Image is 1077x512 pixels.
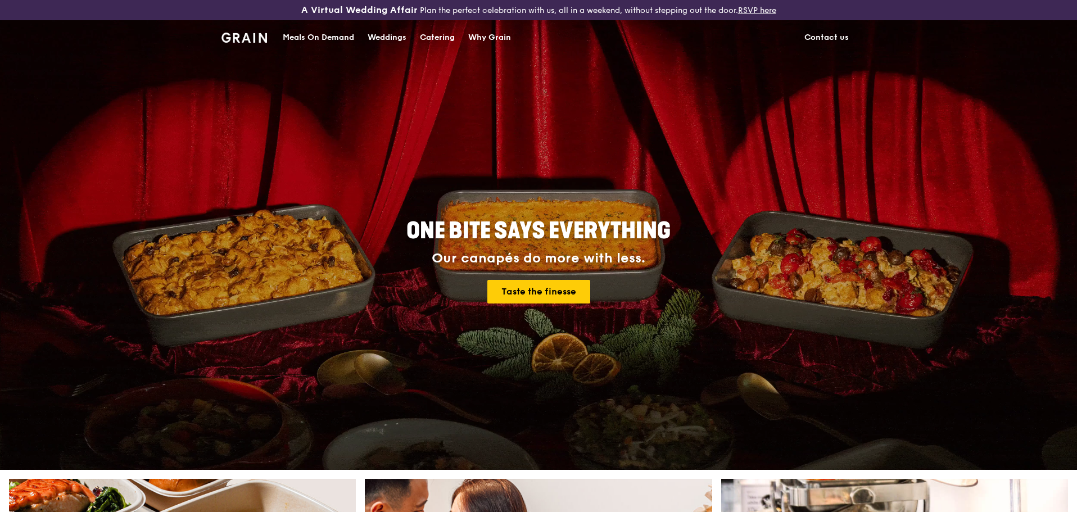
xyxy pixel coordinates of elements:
a: GrainGrain [221,20,267,53]
div: Plan the perfect celebration with us, all in a weekend, without stepping out the door. [215,4,862,16]
span: ONE BITE SAYS EVERYTHING [406,218,671,244]
div: Catering [420,21,455,55]
h3: A Virtual Wedding Affair [301,4,418,16]
a: Why Grain [461,21,518,55]
a: Weddings [361,21,413,55]
a: RSVP here [738,6,776,15]
div: Weddings [368,21,406,55]
div: Meals On Demand [283,21,354,55]
a: Contact us [798,21,856,55]
div: Why Grain [468,21,511,55]
div: Our canapés do more with less. [336,251,741,266]
a: Taste the finesse [487,280,590,303]
a: Catering [413,21,461,55]
img: Grain [221,33,267,43]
